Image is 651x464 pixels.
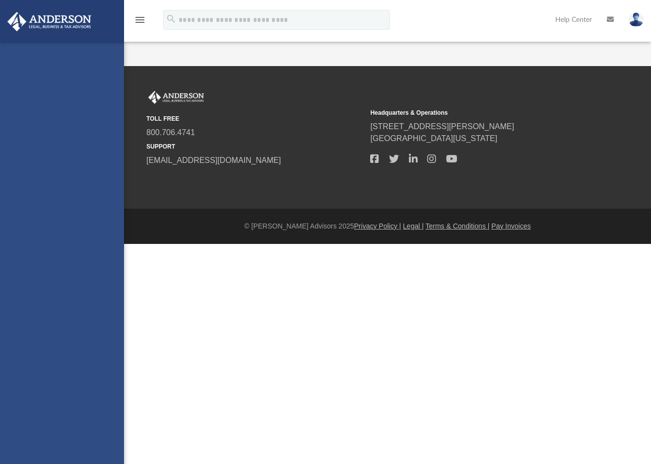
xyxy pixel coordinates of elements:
[134,19,146,26] a: menu
[370,134,497,143] a: [GEOGRAPHIC_DATA][US_STATE]
[146,114,363,123] small: TOLL FREE
[146,142,363,151] small: SUPPORT
[491,222,530,230] a: Pay Invoices
[134,14,146,26] i: menu
[146,156,281,164] a: [EMAIL_ADDRESS][DOMAIN_NAME]
[426,222,490,230] a: Terms & Conditions |
[370,108,587,117] small: Headquarters & Operations
[146,91,206,104] img: Anderson Advisors Platinum Portal
[403,222,424,230] a: Legal |
[629,12,644,27] img: User Pic
[124,221,651,232] div: © [PERSON_NAME] Advisors 2025
[354,222,401,230] a: Privacy Policy |
[370,122,514,131] a: [STREET_ADDRESS][PERSON_NAME]
[166,13,177,24] i: search
[146,128,195,137] a: 800.706.4741
[4,12,94,31] img: Anderson Advisors Platinum Portal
